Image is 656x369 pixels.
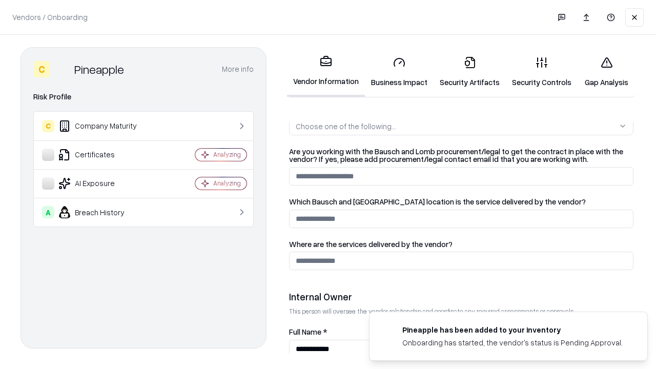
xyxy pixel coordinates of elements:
[434,48,506,96] a: Security Artifacts
[42,149,165,161] div: Certificates
[213,150,241,159] div: Analyzing
[42,206,165,218] div: Breach History
[54,61,70,77] img: Pineapple
[578,48,635,96] a: Gap Analysis
[382,324,394,337] img: pineappleenergy.com
[289,240,633,248] label: Where are the services delivered by the vendor?
[506,48,578,96] a: Security Controls
[33,91,254,103] div: Risk Profile
[42,206,54,218] div: A
[213,179,241,188] div: Analyzing
[42,177,165,190] div: AI Exposure
[289,198,633,206] label: Which Bausch and [GEOGRAPHIC_DATA] location is the service delivered by the vendor?
[222,60,254,78] button: More info
[402,324,623,335] div: Pineapple has been added to your inventory
[12,12,88,23] p: Vendors / Onboarding
[289,307,633,316] p: This person will oversee the vendor relationship and coordinate any required assessments or appro...
[289,117,633,135] button: Choose one of the following...
[42,120,54,132] div: C
[287,47,365,97] a: Vendor Information
[33,61,50,77] div: C
[296,121,396,132] div: Choose one of the following...
[289,328,633,336] label: Full Name *
[289,291,633,303] div: Internal Owner
[42,120,165,132] div: Company Maturity
[365,48,434,96] a: Business Impact
[402,337,623,348] div: Onboarding has started, the vendor's status is Pending Approval.
[289,148,633,163] label: Are you working with the Bausch and Lomb procurement/legal to get the contract in place with the ...
[74,61,124,77] div: Pineapple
